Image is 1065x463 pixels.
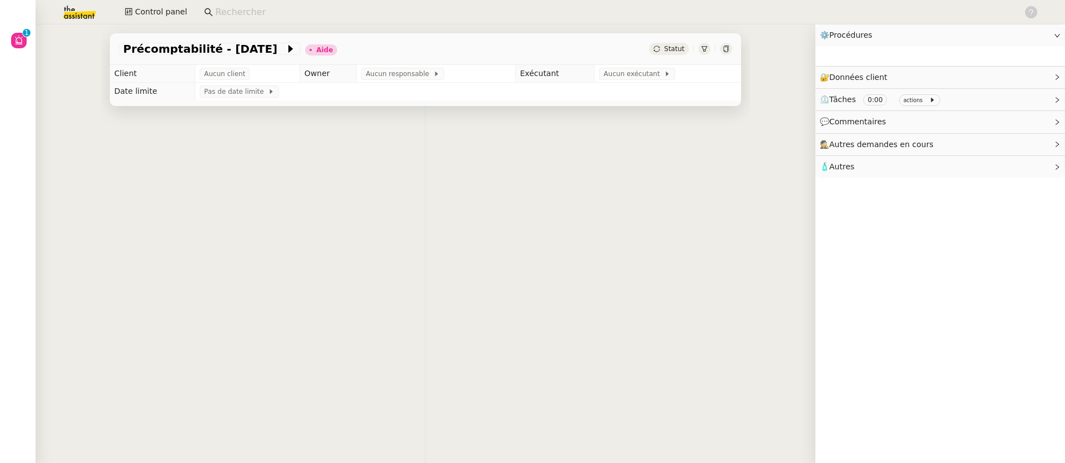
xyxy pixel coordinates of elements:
[603,68,664,79] span: Aucun exécutant
[300,65,357,83] td: Owner
[829,31,873,39] span: Procédures
[829,162,854,171] span: Autres
[366,68,433,79] span: Aucun responsable
[820,117,891,126] span: 💬
[135,6,187,18] span: Control panel
[118,4,194,20] button: Control panel
[110,65,195,83] td: Client
[664,45,684,53] span: Statut
[204,68,245,79] span: Aucun client
[820,140,939,149] span: 🕵️
[820,29,878,42] span: ⚙️
[815,67,1065,88] div: 🔐Données client
[820,95,945,104] span: ⏲️
[515,65,595,83] td: Exécutant
[24,29,29,39] p: 1
[815,111,1065,133] div: 💬Commentaires
[820,162,854,171] span: 🧴
[863,94,887,105] nz-tag: 0:00
[815,156,1065,178] div: 🧴Autres
[904,97,923,103] small: actions
[204,86,268,97] span: Pas de date limite
[829,117,886,126] span: Commentaires
[815,89,1065,110] div: ⏲️Tâches 0:00 actions
[23,29,31,37] nz-badge-sup: 1
[123,43,285,54] span: Précomptabilité - [DATE]
[820,71,892,84] span: 🔐
[316,47,333,53] div: Aide
[110,83,195,100] td: Date limite
[829,73,887,82] span: Données client
[829,95,856,104] span: Tâches
[815,134,1065,155] div: 🕵️Autres demandes en cours
[815,24,1065,46] div: ⚙️Procédures
[829,140,934,149] span: Autres demandes en cours
[215,5,1012,20] input: Rechercher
